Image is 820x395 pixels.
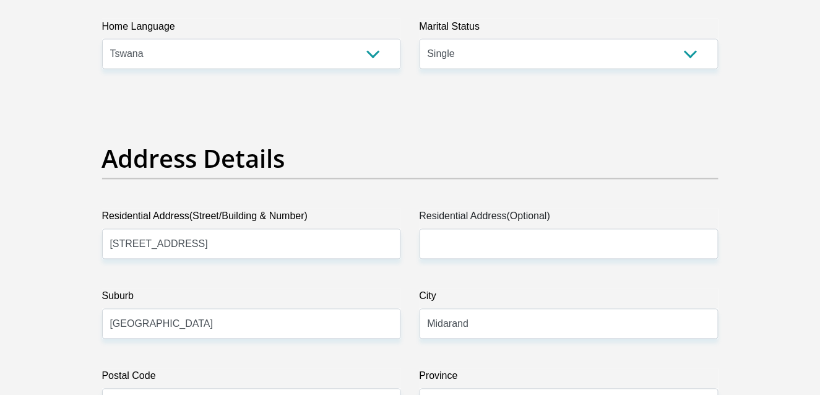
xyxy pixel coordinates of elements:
input: Valid residential address [102,229,401,259]
label: Home Language [102,19,401,39]
h2: Address Details [102,144,719,173]
label: Marital Status [420,19,719,39]
label: Suburb [102,289,401,309]
label: Residential Address(Optional) [420,209,719,229]
label: City [420,289,719,309]
label: Province [420,369,719,389]
input: Suburb [102,309,401,339]
label: Postal Code [102,369,401,389]
input: Address line 2 (Optional) [420,229,719,259]
input: City [420,309,719,339]
label: Residential Address(Street/Building & Number) [102,209,401,229]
